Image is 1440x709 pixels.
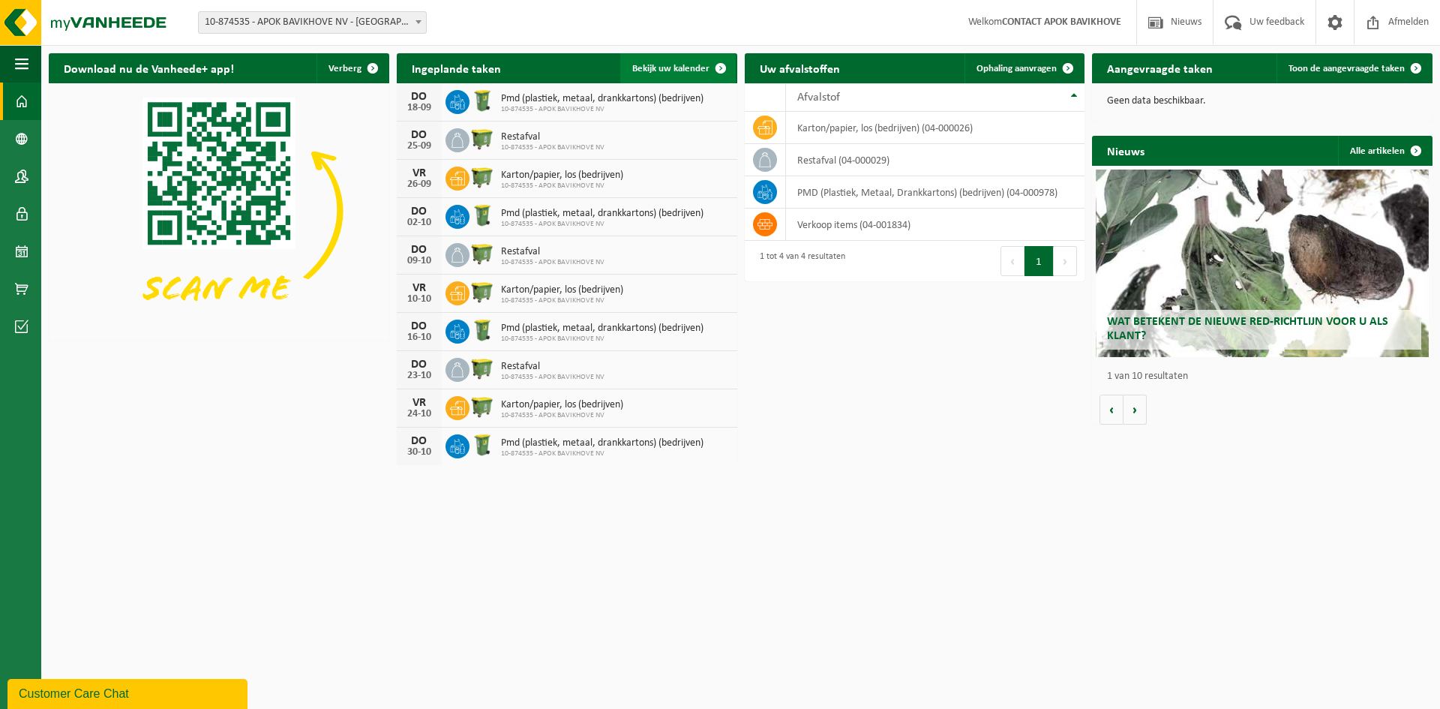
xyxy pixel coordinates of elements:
[501,296,623,305] span: 10-874535 - APOK BAVIKHOVE NV
[469,126,495,152] img: WB-1100-HPE-GN-50
[404,320,434,332] div: DO
[469,432,495,458] img: WB-0240-HPE-GN-50
[501,399,623,411] span: Karton/papier, los (bedrijven)
[199,12,426,33] span: 10-874535 - APOK BAVIKHOVE NV - BAVIKHOVE
[404,397,434,409] div: VR
[1096,170,1429,357] a: Wat betekent de nieuwe RED-richtlijn voor u als klant?
[404,167,434,179] div: VR
[404,294,434,305] div: 10-10
[404,244,434,256] div: DO
[1054,246,1077,276] button: Next
[786,209,1084,241] td: verkoop items (04-001834)
[501,131,604,143] span: Restafval
[404,282,434,294] div: VR
[404,435,434,447] div: DO
[469,394,495,419] img: WB-1100-HPE-GN-50
[501,246,604,258] span: Restafval
[501,323,703,335] span: Pmd (plastiek, metaal, drankkartons) (bedrijven)
[786,144,1084,176] td: restafval (04-000029)
[620,53,736,83] a: Bekijk uw kalender
[316,53,388,83] button: Verberg
[404,409,434,419] div: 24-10
[501,208,703,220] span: Pmd (plastiek, metaal, drankkartons) (bedrijven)
[501,361,604,373] span: Restafval
[404,256,434,266] div: 09-10
[1123,395,1147,425] button: Volgende
[469,164,495,190] img: WB-1100-HPE-GN-50
[49,53,249,83] h2: Download nu de Vanheede+ app!
[469,356,495,381] img: WB-1100-HPE-GN-50
[501,93,703,105] span: Pmd (plastiek, metaal, drankkartons) (bedrijven)
[404,218,434,228] div: 02-10
[404,359,434,371] div: DO
[1092,53,1228,83] h2: Aangevraagde taken
[501,143,604,152] span: 10-874535 - APOK BAVIKHOVE NV
[976,64,1057,74] span: Ophaling aanvragen
[1024,246,1054,276] button: 1
[49,83,389,338] img: Download de VHEPlus App
[501,105,703,114] span: 10-874535 - APOK BAVIKHOVE NV
[469,203,495,228] img: WB-0240-HPE-GN-50
[404,91,434,103] div: DO
[501,170,623,182] span: Karton/papier, los (bedrijven)
[404,206,434,218] div: DO
[964,53,1083,83] a: Ophaling aanvragen
[501,437,703,449] span: Pmd (plastiek, metaal, drankkartons) (bedrijven)
[1000,246,1024,276] button: Previous
[745,53,855,83] h2: Uw afvalstoffen
[404,179,434,190] div: 26-09
[501,335,703,344] span: 10-874535 - APOK BAVIKHOVE NV
[7,676,250,709] iframe: chat widget
[1107,316,1388,342] span: Wat betekent de nieuwe RED-richtlijn voor u als klant?
[501,182,623,191] span: 10-874535 - APOK BAVIKHOVE NV
[1092,136,1159,165] h2: Nieuws
[752,245,845,278] div: 1 tot 4 van 4 resultaten
[469,88,495,113] img: WB-0240-HPE-GN-50
[501,284,623,296] span: Karton/papier, los (bedrijven)
[404,447,434,458] div: 30-10
[501,449,703,458] span: 10-874535 - APOK BAVIKHOVE NV
[632,64,709,74] span: Bekijk uw kalender
[469,241,495,266] img: WB-1100-HPE-GN-50
[501,373,604,382] span: 10-874535 - APOK BAVIKHOVE NV
[328,64,361,74] span: Verberg
[1099,395,1123,425] button: Vorige
[501,220,703,229] span: 10-874535 - APOK BAVIKHOVE NV
[786,112,1084,144] td: karton/papier, los (bedrijven) (04-000026)
[1107,371,1425,382] p: 1 van 10 resultaten
[1002,17,1121,28] strong: CONTACT APOK BAVIKHOVE
[1288,64,1405,74] span: Toon de aangevraagde taken
[198,11,427,34] span: 10-874535 - APOK BAVIKHOVE NV - BAVIKHOVE
[501,411,623,420] span: 10-874535 - APOK BAVIKHOVE NV
[397,53,516,83] h2: Ingeplande taken
[501,258,604,267] span: 10-874535 - APOK BAVIKHOVE NV
[404,371,434,381] div: 23-10
[797,92,840,104] span: Afvalstof
[404,103,434,113] div: 18-09
[469,317,495,343] img: WB-0240-HPE-GN-50
[404,129,434,141] div: DO
[786,176,1084,209] td: PMD (Plastiek, Metaal, Drankkartons) (bedrijven) (04-000978)
[404,332,434,343] div: 16-10
[1107,96,1417,107] p: Geen data beschikbaar.
[1338,136,1431,166] a: Alle artikelen
[1276,53,1431,83] a: Toon de aangevraagde taken
[404,141,434,152] div: 25-09
[469,279,495,305] img: WB-1100-HPE-GN-50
